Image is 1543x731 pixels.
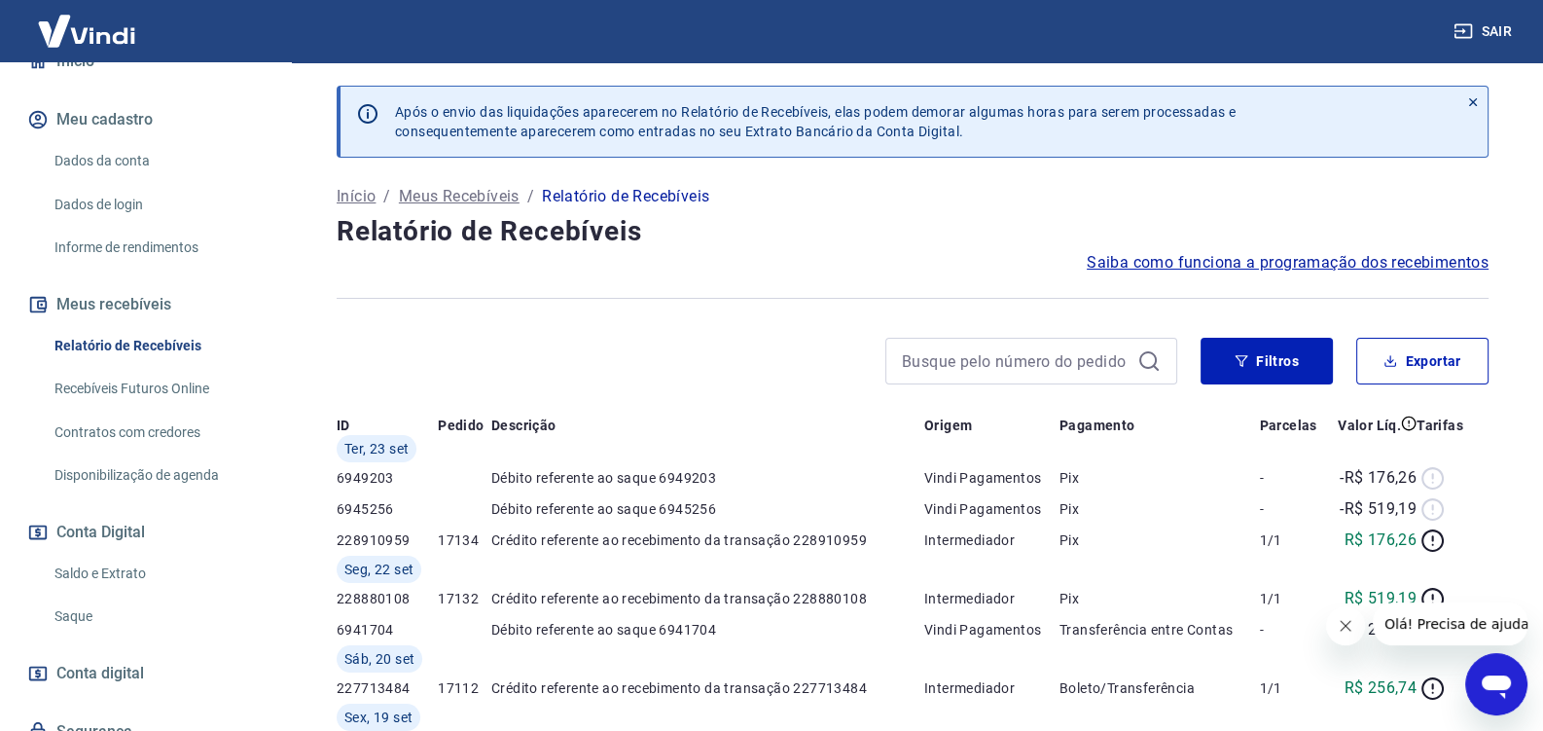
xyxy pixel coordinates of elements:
p: Relatório de Recebíveis [542,185,709,208]
p: Pix [1059,499,1260,519]
button: Exportar [1356,338,1489,384]
p: - [1260,499,1326,519]
p: Crédito referente ao recebimento da transação 227713484 [491,678,924,698]
p: 17112 [438,678,491,698]
a: Relatório de Recebíveis [47,326,268,366]
p: Pix [1059,468,1260,488]
p: Descrição [491,416,556,435]
span: Conta digital [56,660,144,687]
iframe: Botão para abrir a janela de mensagens [1465,653,1527,715]
p: 227713484 [337,678,438,698]
p: 6941704 [337,620,438,640]
p: R$ 176,26 [1345,529,1417,552]
a: Informe de rendimentos [47,228,268,268]
p: R$ 256,74 [1345,676,1417,700]
img: Vindi [23,1,150,60]
span: Sex, 19 set [344,708,413,727]
a: Saldo e Extrato [47,554,268,594]
p: 228880108 [337,589,438,608]
p: 17132 [438,589,491,608]
button: Meu cadastro [23,98,268,141]
p: 17134 [438,530,491,550]
p: Valor Líq. [1338,416,1401,435]
p: Tarifas [1417,416,1463,435]
p: Intermediador [924,530,1059,550]
p: Pix [1059,589,1260,608]
span: Ter, 23 set [344,439,409,458]
a: Recebíveis Futuros Online [47,369,268,409]
a: Contratos com credores [47,413,268,453]
h4: Relatório de Recebíveis [337,212,1489,251]
p: Após o envio das liquidações aparecerem no Relatório de Recebíveis, elas podem demorar algumas ho... [395,102,1236,141]
p: 1/1 [1260,530,1326,550]
p: R$ 519,19 [1345,587,1417,610]
p: Origem [924,416,972,435]
p: 1/1 [1260,589,1326,608]
p: Intermediador [924,678,1059,698]
p: Intermediador [924,589,1059,608]
p: - [1260,468,1326,488]
a: Conta digital [23,652,268,695]
p: 1/1 [1260,678,1326,698]
span: Seg, 22 set [344,560,413,579]
a: Saque [47,597,268,637]
p: - [1260,620,1326,640]
p: Parcelas [1260,416,1317,435]
button: Conta Digital [23,511,268,554]
p: Crédito referente ao recebimento da transação 228910959 [491,530,924,550]
p: Vindi Pagamentos [924,468,1059,488]
a: Dados de login [47,185,268,225]
p: Débito referente ao saque 6945256 [491,499,924,519]
input: Busque pelo número do pedido [902,347,1130,376]
p: Boleto/Transferência [1059,678,1260,698]
p: 6945256 [337,499,438,519]
span: Sáb, 20 set [344,649,414,669]
p: -R$ 519,19 [1340,497,1417,521]
span: Olá! Precisa de ajuda? [12,14,163,29]
a: Disponibilização de agenda [47,456,268,495]
p: Débito referente ao saque 6949203 [491,468,924,488]
button: Sair [1450,14,1520,50]
a: Saiba como funciona a programação dos recebimentos [1087,251,1489,274]
a: Dados da conta [47,141,268,181]
a: Início [337,185,376,208]
p: ID [337,416,350,435]
button: Meus recebíveis [23,283,268,326]
p: Débito referente ao saque 6941704 [491,620,924,640]
p: Pedido [438,416,484,435]
p: -R$ 176,26 [1340,466,1417,490]
p: Vindi Pagamentos [924,499,1059,519]
p: Transferência entre Contas [1059,620,1260,640]
iframe: Fechar mensagem [1326,606,1365,645]
p: Crédito referente ao recebimento da transação 228880108 [491,589,924,608]
p: 228910959 [337,530,438,550]
button: Filtros [1201,338,1333,384]
p: / [383,185,390,208]
p: Vindi Pagamentos [924,620,1059,640]
a: Meus Recebíveis [399,185,520,208]
p: / [527,185,534,208]
p: 6949203 [337,468,438,488]
p: Pagamento [1059,416,1135,435]
p: Pix [1059,530,1260,550]
iframe: Mensagem da empresa [1373,603,1527,645]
